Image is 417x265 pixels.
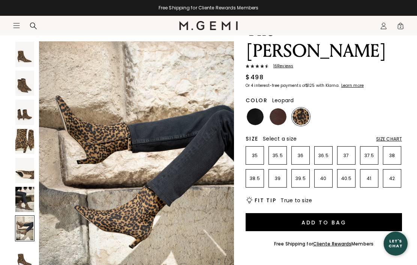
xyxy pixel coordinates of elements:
span: Leopard [272,97,294,104]
klarna-placement-style-body: Or 4 interest-free payments of [246,83,306,88]
span: Select a size [263,135,297,142]
span: 2 [397,24,404,31]
img: Chocolate [270,108,286,125]
img: The Delfina [15,42,34,67]
h2: Size [246,136,258,142]
div: Size Chart [376,136,402,142]
a: 16Reviews [246,64,402,70]
h2: Color [246,97,268,103]
button: Add to Bag [246,213,402,231]
img: The Delfina [15,187,34,212]
p: 36 [292,153,309,159]
p: 38.5 [246,176,264,182]
p: 41 [360,176,378,182]
p: 37 [337,153,355,159]
img: The Delfina [15,158,34,183]
p: 38 [383,153,401,159]
button: Open site menu [13,22,20,29]
div: $498 [246,73,264,82]
p: 40 [315,176,332,182]
img: Black [247,108,264,125]
span: True to size [280,197,312,204]
klarna-placement-style-body: with Klarna [316,83,340,88]
span: 16 Review s [269,64,293,68]
klarna-placement-style-amount: $125 [306,83,315,88]
p: 39.5 [292,176,309,182]
img: The Delfina [15,100,34,125]
klarna-placement-style-cta: Learn more [341,83,364,88]
div: Let's Chat [384,239,408,248]
p: 42 [383,176,401,182]
a: Cliente Rewards [313,241,352,247]
img: Leopard [292,108,309,125]
img: The Delfina [15,71,34,96]
p: 35 [246,153,264,159]
img: The Delfina [15,129,34,154]
img: M.Gemi [179,21,238,30]
p: 39 [269,176,286,182]
p: 35.5 [269,153,286,159]
p: 37.5 [360,153,378,159]
p: 36.5 [315,153,332,159]
a: Learn more [340,83,364,88]
p: 40.5 [337,176,355,182]
h2: Fit Tip [255,197,276,203]
div: Free Shipping for Members [274,241,373,247]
